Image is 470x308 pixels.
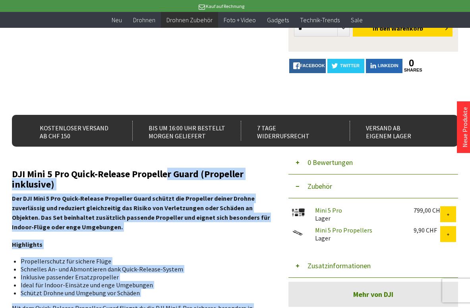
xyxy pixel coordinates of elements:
[161,12,218,28] a: Drohnen Zubehör
[218,12,261,28] a: Foto + Video
[133,16,155,24] span: Drohnen
[21,257,264,265] li: Propellerschutz für sichere Flüge
[315,206,342,214] a: Mini 5 Pro
[261,12,294,28] a: Gadgets
[288,174,458,198] button: Zubehör
[267,16,289,24] span: Gadgets
[315,226,372,234] a: Mini 5 Pro Propellers
[350,121,445,141] div: Versand ab eigenem Lager
[12,194,270,231] strong: Der DJI Mini 5 Pro Quick-Release Propeller Guard schützt die Propeller deiner Drohne zuverlässig ...
[106,12,128,28] a: Neu
[21,273,264,281] li: Inklusive passender Ersatzpropeller
[373,24,390,32] span: In den
[404,68,419,73] a: shares
[224,16,256,24] span: Foto + Video
[391,24,423,32] span: Warenkorb
[21,281,264,289] li: Ideal für Indoor-Einsätze und enge Umgebungen
[340,63,360,68] span: twitter
[288,282,458,307] a: Mehr von DJI
[288,254,458,278] button: Zusatzinformationen
[21,289,264,297] li: Schützt Drohne und Umgebung vor Schäden
[461,107,469,147] a: Neue Produkte
[353,20,453,37] button: In den Warenkorb
[289,59,326,73] a: facebook
[309,226,407,242] div: Lager
[366,59,402,73] a: LinkedIn
[128,12,161,28] a: Drohnen
[112,16,122,24] span: Neu
[241,121,336,141] div: 7 Tage Widerrufsrecht
[300,63,325,68] span: facebook
[288,151,458,174] button: 0 Bewertungen
[309,206,407,222] div: Lager
[327,59,364,73] a: twitter
[414,226,440,234] div: 9,90 CHF
[12,169,271,190] h2: DJI Mini 5 Pro Quick-Release Propeller Guard (Propeller inklusive)
[300,16,340,24] span: Technik-Trends
[24,121,119,141] div: Kostenloser Versand ab CHF 150
[294,12,345,28] a: Technik-Trends
[166,16,213,24] span: Drohnen Zubehör
[351,16,363,24] span: Sale
[414,206,440,214] div: 799,00 CHF
[345,12,368,28] a: Sale
[12,240,43,248] strong: Highlights
[21,265,264,273] li: Schnelles An- und Abmontieren dank Quick-Release-System
[288,226,308,239] img: Mini 5 Pro Propellers
[404,59,419,68] a: 0
[378,63,398,68] span: LinkedIn
[288,206,308,219] img: Mini 5 Pro
[132,121,228,141] div: Bis um 16:00 Uhr bestellt Morgen geliefert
